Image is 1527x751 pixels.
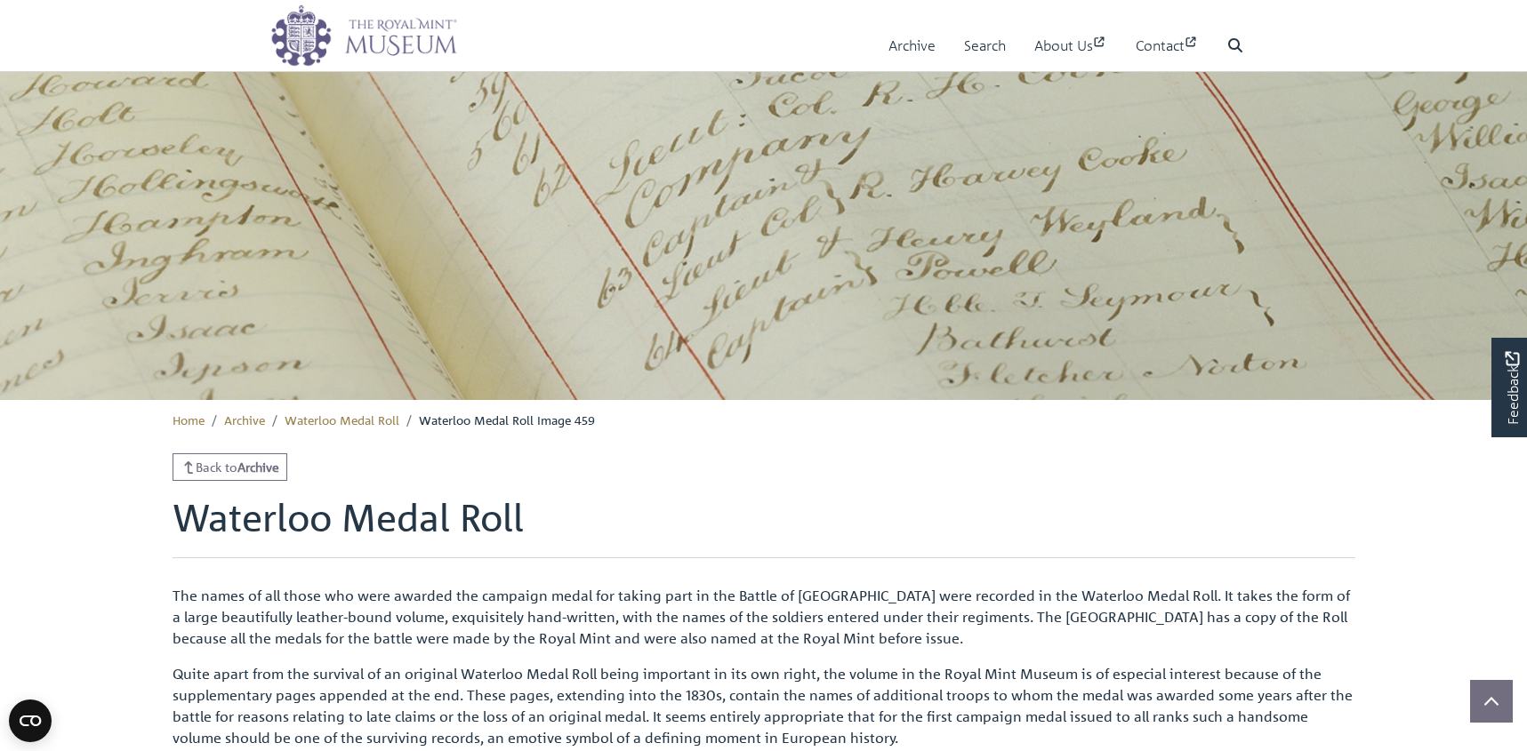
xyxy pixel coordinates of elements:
span: Feedback [1501,352,1523,426]
span: The names of all those who were awarded the campaign medal for taking part in the Battle of [GEOG... [173,587,1350,647]
a: Archive [224,411,265,427]
a: Waterloo Medal Roll [285,411,399,427]
a: Home [173,411,205,427]
span: Quite apart from the survival of an original Waterloo Medal Roll being important in its own right... [173,665,1353,747]
a: Archive [888,20,936,71]
h1: Waterloo Medal Roll [173,495,1355,557]
img: logo_wide.png [270,4,457,67]
a: Contact [1136,20,1199,71]
span: Waterloo Medal Roll Image 459 [419,411,595,427]
a: Back toArchive [173,453,288,481]
a: Search [964,20,1006,71]
a: Would you like to provide feedback? [1491,338,1527,437]
a: About Us [1034,20,1107,71]
button: Open CMP widget [9,699,52,742]
strong: Archive [237,459,279,475]
button: Scroll to top [1470,680,1513,723]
